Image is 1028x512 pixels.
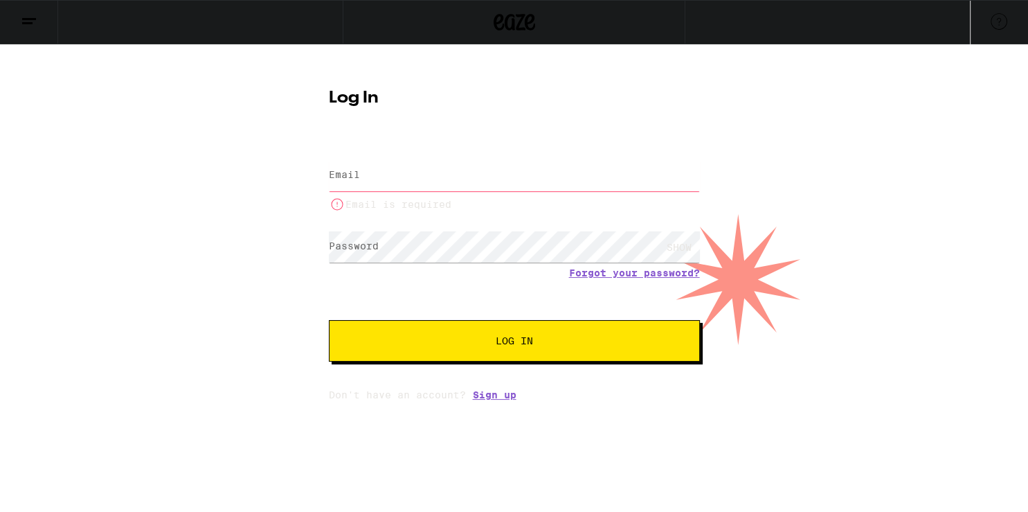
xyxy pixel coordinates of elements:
[329,196,700,213] li: Email is required
[496,336,533,346] span: Log In
[473,389,516,400] a: Sign up
[329,160,700,191] input: Email
[329,320,700,362] button: Log In
[329,90,700,107] h1: Log In
[329,240,379,251] label: Password
[329,169,360,180] label: Email
[329,389,700,400] div: Don't have an account?
[658,231,700,263] div: SHOW
[569,267,700,279] a: Forgot your password?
